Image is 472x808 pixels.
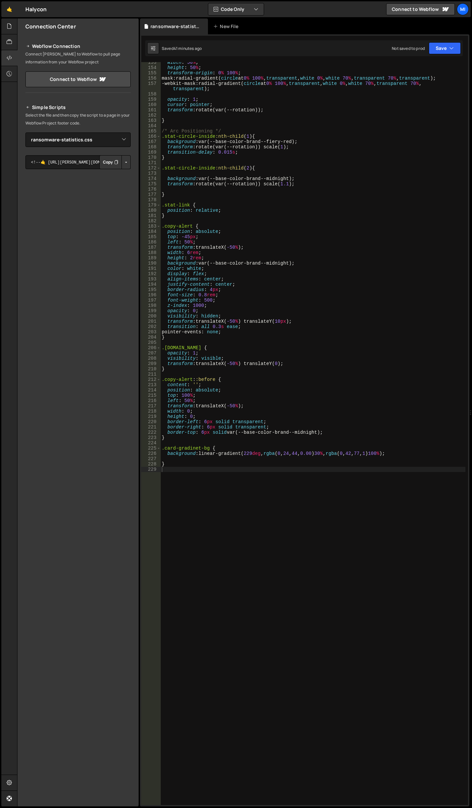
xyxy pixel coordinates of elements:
h2: Connection Center [25,23,76,30]
div: 229 [141,467,161,472]
div: 222 [141,430,161,435]
a: 🤙 [1,1,17,17]
div: 221 [141,424,161,430]
div: 194 [141,282,161,287]
div: 157 [141,81,161,92]
a: Connect to Webflow [25,71,131,87]
textarea: <!--🤙 [URL][PERSON_NAME][DOMAIN_NAME]> <script>document.addEventListener("DOMContentLoaded", func... [25,155,131,169]
div: 192 [141,271,161,276]
div: 173 [141,171,161,176]
div: 209 [141,361,161,366]
a: Connect to Webflow [386,3,455,15]
div: 195 [141,287,161,292]
div: 206 [141,345,161,350]
div: 223 [141,435,161,440]
div: 178 [141,197,161,202]
div: ransomware-statistics.css [151,23,200,30]
div: 165 [141,129,161,134]
div: 203 [141,329,161,335]
div: 215 [141,393,161,398]
div: 226 [141,451,161,456]
div: 198 [141,303,161,308]
div: 184 [141,229,161,234]
div: 204 [141,335,161,340]
div: 210 [141,366,161,372]
div: 185 [141,234,161,239]
div: New File [213,23,241,30]
div: 153 [141,60,161,65]
div: 158 [141,92,161,97]
div: 220 [141,419,161,424]
p: Select the file and then copy the script to a page in your Webflow Project footer code. [25,111,131,127]
button: Save [429,42,461,54]
div: 41 minutes ago [174,46,202,51]
div: 179 [141,202,161,208]
div: 202 [141,324,161,329]
div: 183 [141,224,161,229]
button: Code Only [208,3,264,15]
div: 201 [141,319,161,324]
div: 188 [141,250,161,255]
div: 191 [141,266,161,271]
div: Halycon [25,5,47,13]
a: Mi [457,3,469,15]
div: 159 [141,97,161,102]
div: 197 [141,298,161,303]
div: 186 [141,239,161,245]
div: 164 [141,123,161,129]
div: 196 [141,292,161,298]
div: 160 [141,102,161,107]
div: 155 [141,70,161,76]
h2: Webflow Connection [25,42,131,50]
div: 212 [141,377,161,382]
div: 213 [141,382,161,387]
div: 225 [141,446,161,451]
div: Button group with nested dropdown [99,155,131,169]
div: 217 [141,403,161,409]
div: 211 [141,372,161,377]
div: 200 [141,313,161,319]
button: Copy [99,155,122,169]
div: 175 [141,181,161,187]
div: 182 [141,218,161,224]
div: 207 [141,350,161,356]
iframe: YouTube video player [25,180,131,239]
div: 154 [141,65,161,70]
div: 228 [141,461,161,467]
div: 219 [141,414,161,419]
div: 170 [141,155,161,160]
p: Connect [PERSON_NAME] to Webflow to pull page information from your Webflow project [25,50,131,66]
div: 167 [141,139,161,144]
iframe: YouTube video player [25,244,131,303]
div: 181 [141,213,161,218]
div: 172 [141,165,161,171]
div: 171 [141,160,161,165]
div: 218 [141,409,161,414]
div: 166 [141,134,161,139]
h2: Simple Scripts [25,103,131,111]
div: 161 [141,107,161,113]
div: 190 [141,261,161,266]
div: 168 [141,144,161,150]
div: 156 [141,76,161,81]
div: 224 [141,440,161,446]
div: 176 [141,187,161,192]
div: 163 [141,118,161,123]
div: 169 [141,150,161,155]
div: 187 [141,245,161,250]
div: Not saved to prod [392,46,425,51]
div: 216 [141,398,161,403]
div: 162 [141,113,161,118]
div: 193 [141,276,161,282]
div: Saved [162,46,202,51]
div: 205 [141,340,161,345]
div: 208 [141,356,161,361]
div: 214 [141,387,161,393]
div: 227 [141,456,161,461]
div: 177 [141,192,161,197]
div: 180 [141,208,161,213]
div: 174 [141,176,161,181]
div: 199 [141,308,161,313]
div: 189 [141,255,161,261]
